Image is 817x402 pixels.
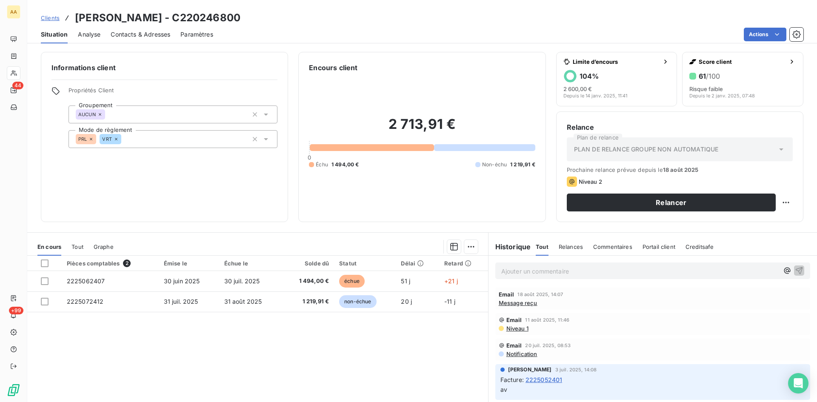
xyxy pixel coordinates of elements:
[580,72,599,80] h6: 104 %
[316,161,328,168] span: Échu
[78,137,87,142] span: PRL
[686,243,714,250] span: Creditsafe
[556,52,677,106] button: Limite d’encours104%2 600,00 €Depuis le 14 janv. 2025, 11:41
[41,30,68,39] span: Situation
[517,292,563,297] span: 18 août 2025, 14:07
[499,291,514,298] span: Email
[94,243,114,250] span: Graphe
[401,277,410,285] span: 51 j
[689,93,755,98] span: Depuis le 2 janv. 2025, 07:48
[573,58,659,65] span: Limite d’encours
[224,277,260,285] span: 30 juil. 2025
[37,243,61,250] span: En cours
[525,317,569,322] span: 11 août 2025, 11:46
[744,28,786,41] button: Actions
[164,260,214,267] div: Émise le
[180,30,213,39] span: Paramètres
[567,122,793,132] h6: Relance
[41,14,60,22] a: Clients
[309,63,357,73] h6: Encours client
[499,299,537,306] span: Message reçu
[41,14,60,21] span: Clients
[593,243,632,250] span: Commentaires
[12,82,23,89] span: 44
[682,52,803,106] button: Score client61/100Risque faibleDepuis le 2 janv. 2025, 07:48
[574,145,719,154] span: PLAN DE RELANCE GROUPE NON AUTOMATIQUE
[51,63,277,73] h6: Informations client
[331,161,359,168] span: 1 494,00 €
[7,83,20,97] a: 44
[689,86,723,92] span: Risque faible
[308,154,311,161] span: 0
[287,260,329,267] div: Solde dû
[401,298,412,305] span: 20 j
[643,243,675,250] span: Portail client
[508,366,552,373] span: [PERSON_NAME]
[563,86,592,92] span: 2 600,00 €
[506,316,522,323] span: Email
[339,260,391,267] div: Statut
[706,72,720,80] span: /100
[287,297,329,306] span: 1 219,91 €
[559,243,583,250] span: Relances
[500,375,524,384] span: Facture :
[105,111,112,118] input: Ajouter une valeur
[444,298,455,305] span: -11 j
[699,58,785,65] span: Score client
[788,373,808,393] div: Open Intercom Messenger
[69,87,277,99] span: Propriétés Client
[67,298,104,305] span: 2225072412
[9,307,23,314] span: +99
[506,351,537,357] span: Notification
[102,137,111,142] span: VRT
[506,325,528,332] span: Niveau 1
[7,5,20,19] div: AA
[444,277,458,285] span: +21 j
[506,342,522,349] span: Email
[536,243,548,250] span: Tout
[488,242,531,252] h6: Historique
[579,178,602,185] span: Niveau 2
[224,260,277,267] div: Échue le
[309,116,535,141] h2: 2 713,91 €
[78,30,100,39] span: Analyse
[663,166,699,173] span: 18 août 2025
[287,277,329,285] span: 1 494,00 €
[123,259,131,267] span: 2
[482,161,507,168] span: Non-échu
[164,277,200,285] span: 30 juin 2025
[7,383,20,397] img: Logo LeanPay
[71,243,83,250] span: Tout
[111,30,170,39] span: Contacts & Adresses
[339,295,376,308] span: non-échue
[224,298,262,305] span: 31 août 2025
[78,112,96,117] span: AUCUN
[121,135,128,143] input: Ajouter une valeur
[339,275,365,288] span: échue
[75,10,240,26] h3: [PERSON_NAME] - C220246800
[510,161,535,168] span: 1 219,91 €
[67,259,154,267] div: Pièces comptables
[555,367,597,372] span: 3 juil. 2025, 14:08
[567,194,776,211] button: Relancer
[526,375,563,384] span: 2225052401
[444,260,483,267] div: Retard
[567,166,793,173] span: Prochaine relance prévue depuis le
[164,298,198,305] span: 31 juil. 2025
[500,386,507,393] span: av
[699,72,720,80] h6: 61
[401,260,434,267] div: Délai
[525,343,571,348] span: 20 juil. 2025, 08:53
[67,277,105,285] span: 2225062407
